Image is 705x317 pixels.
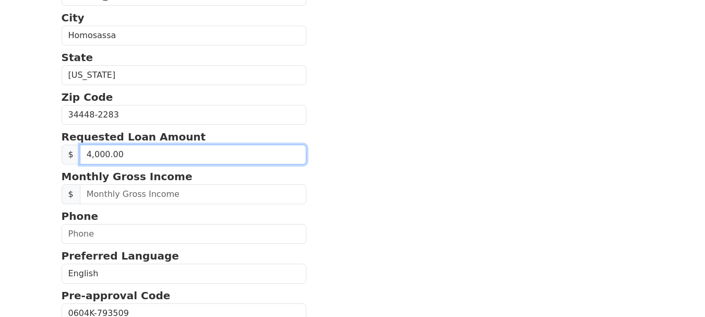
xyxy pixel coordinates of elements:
strong: City [62,11,85,24]
strong: Pre-approval Code [62,289,171,302]
strong: Preferred Language [62,250,179,262]
strong: Phone [62,210,98,222]
strong: State [62,51,93,64]
strong: Zip Code [62,91,113,103]
input: Zip Code [62,105,307,125]
span: $ [62,145,80,165]
input: Phone [62,224,307,244]
p: Monthly Gross Income [62,169,307,184]
input: City [62,26,307,45]
input: 0.00 [80,145,307,165]
span: $ [62,184,80,204]
strong: Requested Loan Amount [62,131,206,143]
input: Monthly Gross Income [80,184,307,204]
